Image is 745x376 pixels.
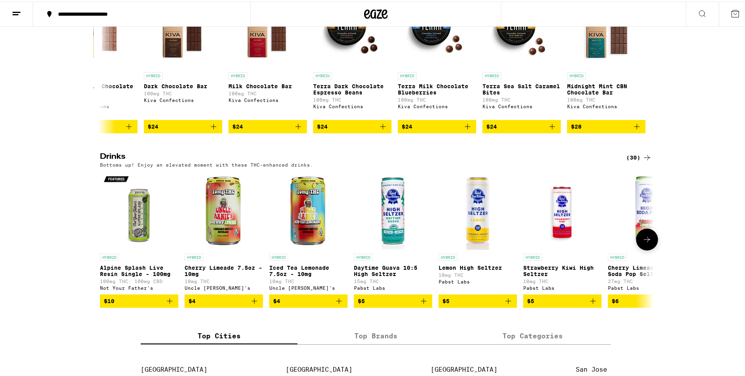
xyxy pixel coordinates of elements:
p: HYBRID [523,252,542,259]
button: Add to bag [354,293,432,306]
span: $24 [148,122,158,128]
p: HYBRID [185,252,203,259]
p: 10mg THC [269,277,348,282]
button: Add to bag [482,118,561,132]
a: Open page for Cherry Limeade High Soda Pop Seltzer - 25mg from Pabst Labs [608,170,686,293]
span: $5 [442,296,450,303]
p: HYBRID [398,71,417,78]
span: $6 [612,296,619,303]
p: HYBRID [439,252,457,259]
a: [GEOGRAPHIC_DATA] [141,364,207,372]
img: Pabst Labs - Strawberry Kiwi High Seltzer [523,170,602,248]
h2: Drinks [100,151,613,161]
div: Uncle [PERSON_NAME]'s [185,284,263,289]
p: Bottoms up! Enjoy an elevated moment with these THC-enhanced drinks. [100,161,313,166]
div: Kiva Confections [482,102,561,107]
p: HYBRID [100,252,119,259]
span: Hi. Need any help? [5,5,56,12]
p: Iced Tea Lemonade 7.5oz - 10mg [269,263,348,276]
div: Pabst Labs [439,278,517,283]
div: Uncle [PERSON_NAME]'s [269,284,348,289]
div: Kiva Confections [313,102,392,107]
a: Open page for Daytime Guava 10:5 High Seltzer from Pabst Labs [354,170,432,293]
p: 100mg THC [567,96,645,101]
span: $24 [402,122,412,128]
span: $5 [358,296,365,303]
p: Dark Chocolate Bar [144,82,222,88]
button: Add to bag [144,118,222,132]
div: Kiva Confections [144,96,222,101]
p: HYBRID [608,252,627,259]
p: Alpine Splash Live Resin Single - 100mg [100,263,178,276]
label: Top Categories [454,326,611,343]
p: Strawberry Kiwi High Seltzer [523,263,602,276]
button: Add to bag [567,118,645,132]
p: HYBRID [269,252,288,259]
img: Not Your Father's - Alpine Splash Live Resin Single - 100mg [100,170,178,248]
div: Pabst Labs [354,284,432,289]
p: 10mg THC [439,271,517,276]
p: HYBRID [228,71,247,78]
button: Add to bag [439,293,517,306]
p: HYBRID [313,71,332,78]
p: 100mg THC [144,89,222,94]
button: Add to bag [185,293,263,306]
p: HYBRID [354,252,373,259]
p: Terra Dark Chocolate Espresso Beans [313,82,392,94]
a: Open page for Iced Tea Lemonade 7.5oz - 10mg from Uncle Arnie's [269,170,348,293]
button: Add to bag [59,118,138,132]
img: Pabst Labs - Lemon High Seltzer [439,170,517,248]
span: $4 [273,296,280,303]
a: [GEOGRAPHIC_DATA] [286,364,352,372]
a: Open page for Strawberry Kiwi High Seltzer from Pabst Labs [523,170,602,293]
div: Kiva Confections [59,102,138,107]
p: 15mg THC [354,277,432,282]
button: Add to bag [523,293,602,306]
p: Midnight Mint CBN Chocolate Bar [567,82,645,94]
p: Terra Milk Chocolate Blueberries [398,82,476,94]
p: 100mg THC [482,96,561,101]
a: (30) [626,151,652,161]
p: Churro Milk Chocolate Bar [59,82,138,94]
p: 100mg THC [313,96,392,101]
p: Milk Chocolate Bar [228,82,307,88]
button: Add to bag [100,293,178,306]
img: Uncle Arnie's - Iced Tea Lemonade 7.5oz - 10mg [269,170,348,248]
label: Top Brands [297,326,454,343]
p: HYBRID [144,71,163,78]
p: HYBRID [482,71,501,78]
button: Add to bag [228,118,307,132]
div: Pabst Labs [523,284,602,289]
span: $24 [486,122,497,128]
a: [GEOGRAPHIC_DATA] [431,364,497,372]
p: Cherry Limeade 7.5oz - 10mg [185,263,263,276]
span: $28 [571,122,582,128]
span: $5 [527,296,534,303]
div: Kiva Confections [567,102,645,107]
div: Kiva Confections [398,102,476,107]
a: Open page for Lemon High Seltzer from Pabst Labs [439,170,517,293]
p: 10mg THC [185,277,263,282]
img: Pabst Labs - Daytime Guava 10:5 High Seltzer [354,170,432,248]
button: Add to bag [608,293,686,306]
a: Open page for Alpine Splash Live Resin Single - 100mg from Not Your Father's [100,170,178,293]
div: Kiva Confections [228,96,307,101]
p: 10mg THC [523,277,602,282]
img: Pabst Labs - Cherry Limeade High Soda Pop Seltzer - 25mg [608,170,686,248]
button: Add to bag [269,293,348,306]
p: Daytime Guava 10:5 High Seltzer [354,263,432,276]
span: $4 [189,296,196,303]
div: Not Your Father's [100,284,178,289]
p: 100mg THC [59,96,138,101]
a: Open page for Cherry Limeade 7.5oz - 10mg from Uncle Arnie's [185,170,263,293]
p: 100mg THC [398,96,476,101]
a: San Jose [576,364,607,372]
span: $24 [317,122,328,128]
p: 27mg THC [608,277,686,282]
p: Terra Sea Salt Caramel Bites [482,82,561,94]
span: $10 [104,296,114,303]
p: Cherry Limeade High Soda Pop Seltzer - 25mg [608,263,686,276]
label: Top Cities [141,326,297,343]
div: tabs [141,326,611,343]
